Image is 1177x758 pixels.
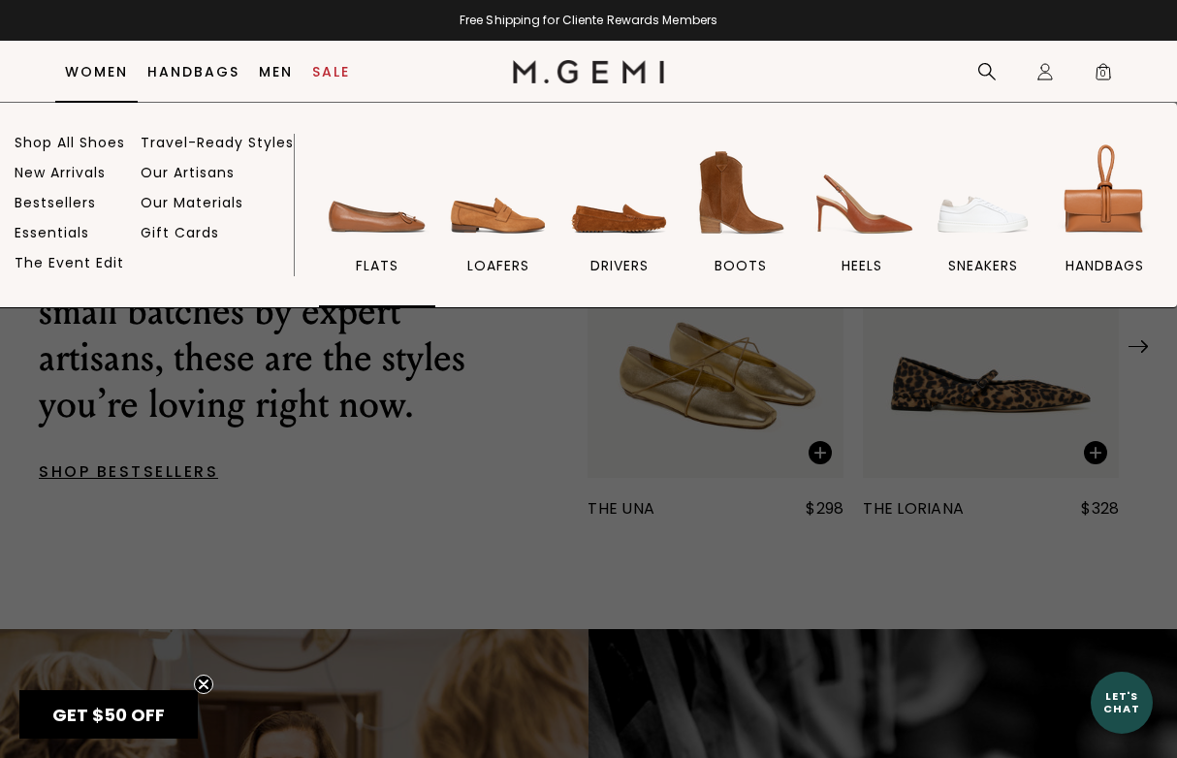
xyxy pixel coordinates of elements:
[686,139,795,247] img: BOOTS
[19,690,198,739] div: GET $50 OFFClose teaser
[141,194,243,211] a: Our Materials
[15,224,89,241] a: Essentials
[1094,66,1113,85] span: 0
[141,134,294,151] a: Travel-Ready Styles
[147,64,239,79] a: Handbags
[15,134,125,151] a: Shop All Shoes
[65,64,128,79] a: Women
[312,64,350,79] a: Sale
[52,703,165,727] span: GET $50 OFF
[683,139,799,307] a: BOOTS
[1046,139,1162,307] a: handbags
[440,139,557,307] a: loafers
[590,257,649,274] span: drivers
[842,257,882,274] span: heels
[1066,257,1144,274] span: handbags
[948,257,1018,274] span: sneakers
[1050,139,1159,247] img: handbags
[323,139,431,247] img: flats
[513,60,665,83] img: M.Gemi
[561,139,678,307] a: drivers
[565,139,674,247] img: drivers
[15,254,124,271] a: The Event Edit
[194,675,213,694] button: Close teaser
[804,139,920,307] a: heels
[808,139,916,247] img: heels
[15,194,96,211] a: Bestsellers
[141,224,219,241] a: Gift Cards
[444,139,553,247] img: loafers
[141,164,235,181] a: Our Artisans
[319,139,435,307] a: flats
[925,139,1041,307] a: sneakers
[1091,690,1153,714] div: Let's Chat
[929,139,1037,247] img: sneakers
[356,257,398,274] span: flats
[259,64,293,79] a: Men
[15,164,106,181] a: New Arrivals
[715,257,767,274] span: BOOTS
[467,257,529,274] span: loafers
